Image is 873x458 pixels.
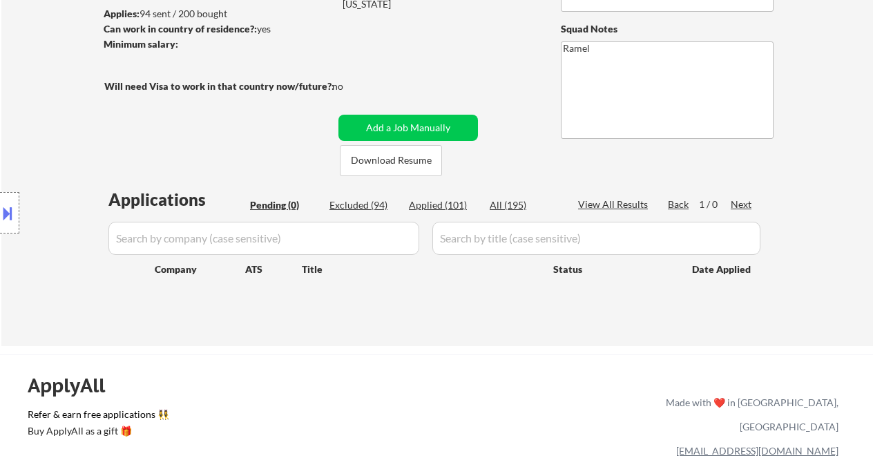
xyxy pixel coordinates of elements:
[104,23,257,35] strong: Can work in country of residence?:
[28,424,166,441] a: Buy ApplyAll as a gift 🎁
[660,390,838,439] div: Made with ❤️ in [GEOGRAPHIC_DATA], [GEOGRAPHIC_DATA]
[104,7,334,21] div: 94 sent / 200 bought
[699,198,731,211] div: 1 / 0
[329,198,399,212] div: Excluded (94)
[578,198,652,211] div: View All Results
[676,445,838,457] a: [EMAIL_ADDRESS][DOMAIN_NAME]
[432,222,760,255] input: Search by title (case sensitive)
[490,198,559,212] div: All (195)
[104,80,334,92] strong: Will need Visa to work in that country now/future?:
[108,222,419,255] input: Search by company (case sensitive)
[104,8,140,19] strong: Applies:
[668,198,690,211] div: Back
[104,22,329,36] div: yes
[553,256,672,281] div: Status
[250,198,319,212] div: Pending (0)
[28,426,166,436] div: Buy ApplyAll as a gift 🎁
[692,263,753,276] div: Date Applied
[338,115,478,141] button: Add a Job Manually
[409,198,478,212] div: Applied (101)
[104,38,178,50] strong: Minimum salary:
[245,263,302,276] div: ATS
[561,22,774,36] div: Squad Notes
[28,410,377,424] a: Refer & earn free applications 👯‍♀️
[731,198,753,211] div: Next
[302,263,540,276] div: Title
[340,145,442,176] button: Download Resume
[28,374,121,397] div: ApplyAll
[332,79,372,93] div: no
